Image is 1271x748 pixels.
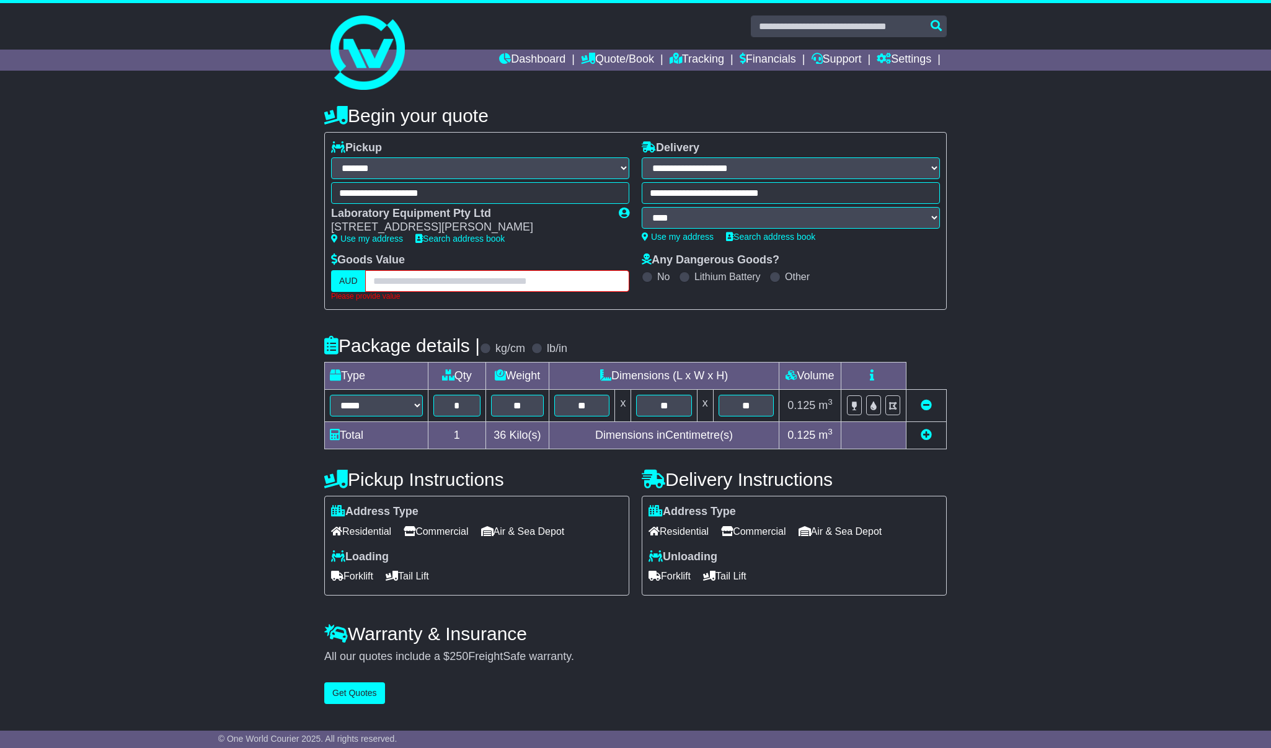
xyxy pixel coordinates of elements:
[324,335,480,356] h4: Package details |
[642,141,699,155] label: Delivery
[649,566,691,586] span: Forklift
[549,422,779,449] td: Dimensions in Centimetre(s)
[485,363,549,390] td: Weight
[331,221,606,234] div: [STREET_ADDRESS][PERSON_NAME]
[331,522,391,541] span: Residential
[670,50,724,71] a: Tracking
[818,399,833,411] span: m
[721,522,786,541] span: Commercial
[921,399,932,411] a: Remove this item
[324,650,947,664] div: All our quotes include a $ FreightSafe warranty.
[331,234,403,244] a: Use my address
[428,422,486,449] td: 1
[547,342,567,356] label: lb/in
[642,253,779,267] label: Any Dangerous Goods?
[428,363,486,390] td: Qty
[331,566,373,586] span: Forklift
[324,469,629,490] h4: Pickup Instructions
[549,363,779,390] td: Dimensions (L x W x H)
[657,271,670,283] label: No
[703,566,746,586] span: Tail Lift
[694,271,761,283] label: Lithium Battery
[818,429,833,441] span: m
[331,292,629,301] div: Please provide value
[649,522,709,541] span: Residential
[812,50,862,71] a: Support
[325,363,428,390] td: Type
[697,390,713,422] td: x
[642,469,947,490] h4: Delivery Instructions
[331,270,366,292] label: AUD
[324,105,947,126] h4: Begin your quote
[386,566,429,586] span: Tail Lift
[877,50,931,71] a: Settings
[331,550,389,564] label: Loading
[494,429,506,441] span: 36
[921,429,932,441] a: Add new item
[495,342,525,356] label: kg/cm
[787,429,815,441] span: 0.125
[324,623,947,644] h4: Warranty & Insurance
[642,232,714,242] a: Use my address
[740,50,796,71] a: Financials
[485,422,549,449] td: Kilo(s)
[331,505,418,519] label: Address Type
[404,522,468,541] span: Commercial
[787,399,815,411] span: 0.125
[218,734,397,744] span: © One World Courier 2025. All rights reserved.
[785,271,810,283] label: Other
[649,505,736,519] label: Address Type
[331,141,382,155] label: Pickup
[331,207,606,221] div: Laboratory Equipment Pty Ltd
[828,397,833,407] sup: 3
[828,427,833,436] sup: 3
[649,550,717,564] label: Unloading
[449,650,468,662] span: 250
[325,422,428,449] td: Total
[615,390,631,422] td: x
[779,363,841,390] td: Volume
[499,50,565,71] a: Dashboard
[799,522,882,541] span: Air & Sea Depot
[331,253,405,267] label: Goods Value
[481,522,565,541] span: Air & Sea Depot
[581,50,654,71] a: Quote/Book
[324,682,385,704] button: Get Quotes
[415,234,505,244] a: Search address book
[726,232,815,242] a: Search address book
